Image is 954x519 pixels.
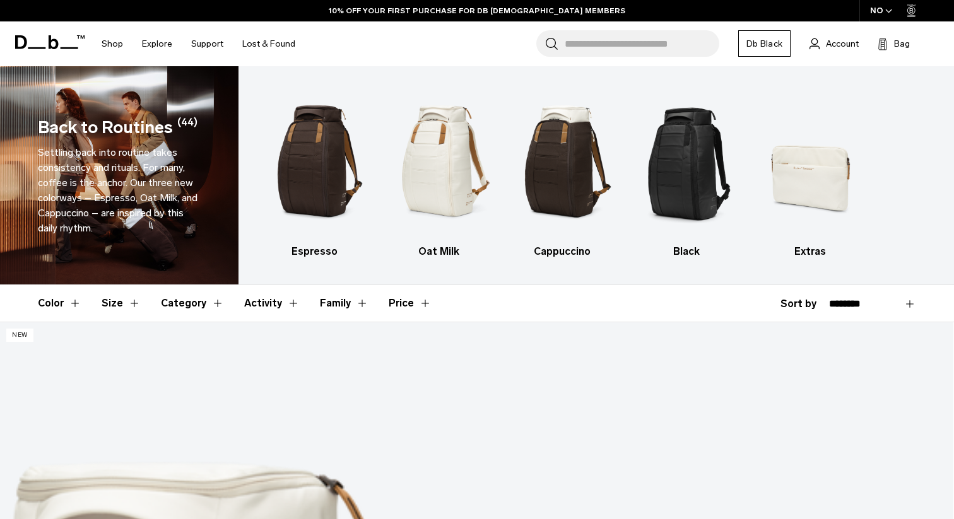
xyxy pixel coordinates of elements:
a: Db Black [738,30,791,57]
li: 2 / 5 [387,85,489,259]
img: Db [635,85,737,238]
h3: Extras [759,244,861,259]
button: Toggle Filter [244,285,300,322]
a: Account [810,36,859,51]
li: 5 / 5 [759,85,861,259]
a: Lost & Found [242,21,295,66]
li: 3 / 5 [512,85,613,259]
p: New [6,329,33,342]
nav: Main Navigation [92,21,305,66]
h3: Cappuccino [512,244,613,259]
a: Db Black [635,85,737,259]
button: Toggle Price [389,285,432,322]
button: Toggle Filter [38,285,81,322]
span: Account [826,37,859,50]
a: Shop [102,21,123,66]
button: Toggle Filter [320,285,368,322]
li: 1 / 5 [264,85,365,259]
a: Support [191,21,223,66]
h3: Black [635,244,737,259]
a: Db Oat Milk [387,85,489,259]
a: Db Extras [759,85,861,259]
button: Bag [878,36,910,51]
img: Db [387,85,489,238]
button: Toggle Filter [102,285,141,322]
h3: Espresso [264,244,365,259]
h3: Oat Milk [387,244,489,259]
span: Bag [894,37,910,50]
img: Db [512,85,613,238]
span: (44) [177,115,197,141]
h1: Back to Routines [38,115,173,141]
a: 10% OFF YOUR FIRST PURCHASE FOR DB [DEMOGRAPHIC_DATA] MEMBERS [329,5,625,16]
button: Toggle Filter [161,285,224,322]
a: Db Cappuccino [512,85,613,259]
a: Db Espresso [264,85,365,259]
p: Settling back into routine takes consistency and rituals. For many, coffee is the anchor. Our thr... [38,145,201,236]
a: Explore [142,21,172,66]
img: Db [759,85,861,238]
li: 4 / 5 [635,85,737,259]
img: Db [264,85,365,238]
